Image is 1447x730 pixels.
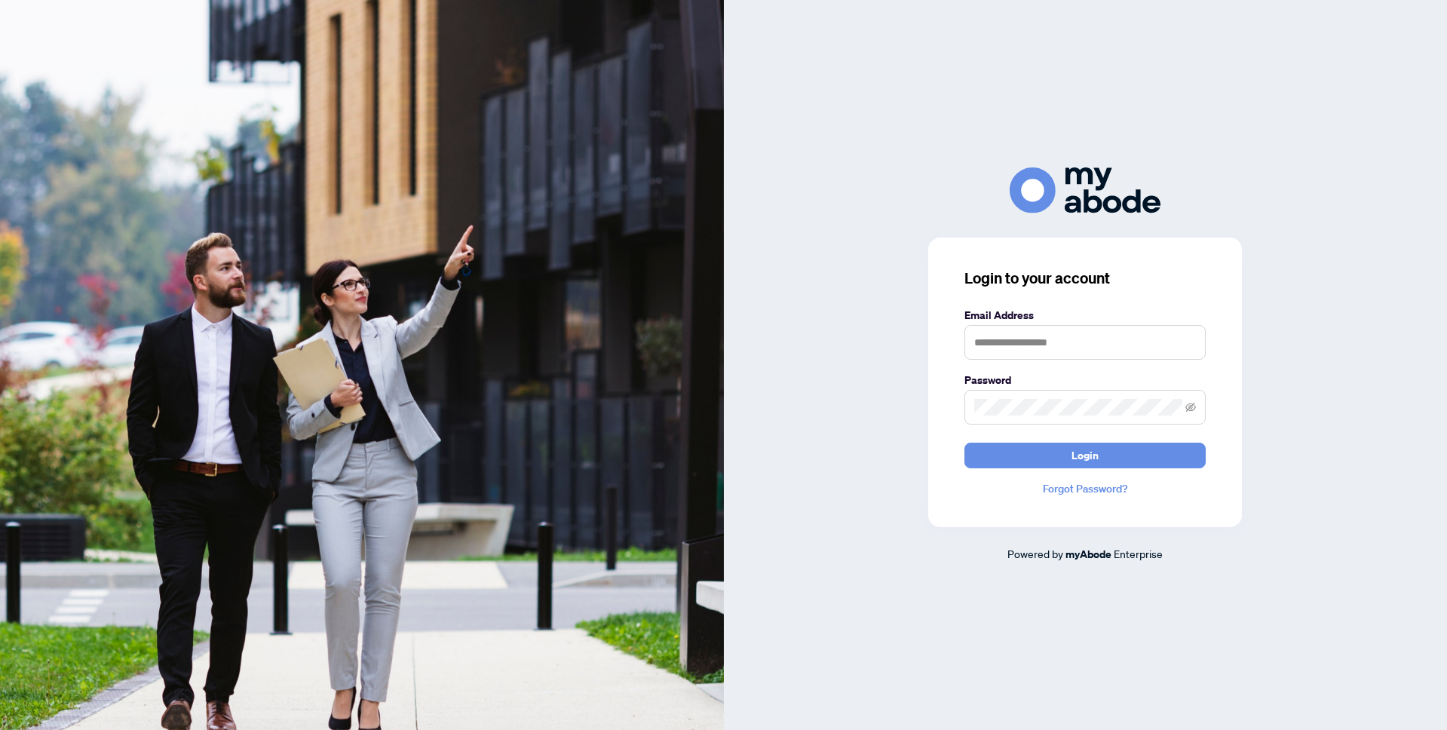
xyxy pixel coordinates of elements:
a: myAbode [1065,546,1111,563]
button: Login [964,443,1206,468]
span: Enterprise [1114,547,1163,560]
span: Powered by [1007,547,1063,560]
img: ma-logo [1010,167,1160,213]
label: Email Address [964,307,1206,324]
span: eye-invisible [1185,402,1196,413]
a: Forgot Password? [964,480,1206,497]
h3: Login to your account [964,268,1206,289]
span: Login [1071,443,1099,468]
label: Password [964,372,1206,388]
